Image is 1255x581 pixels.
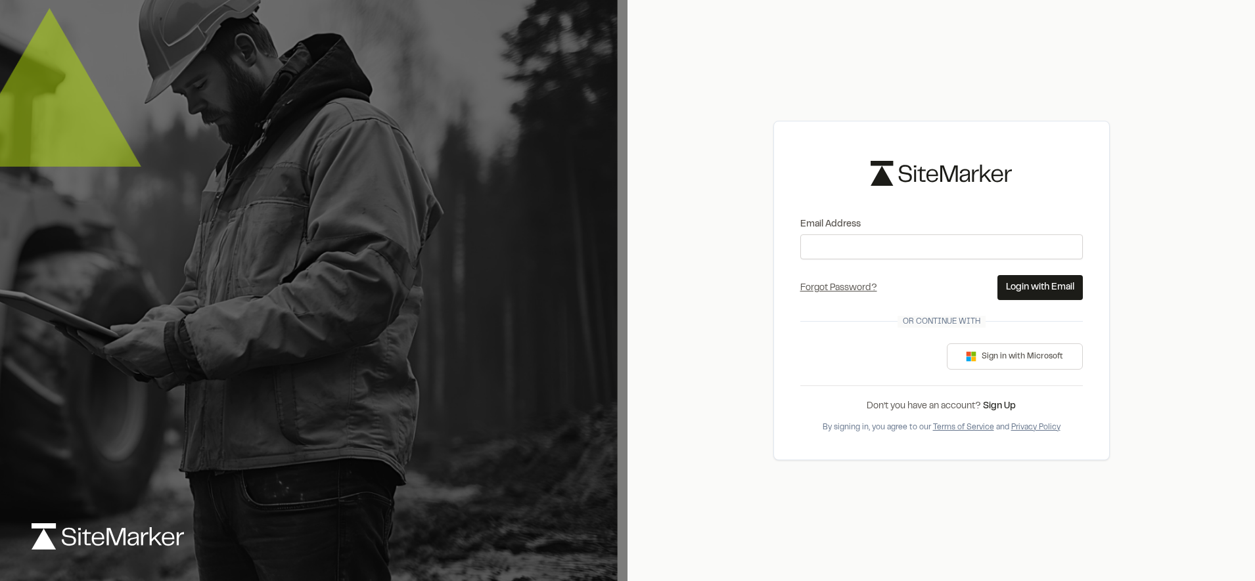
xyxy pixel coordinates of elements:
div: By signing in, you agree to our and [800,421,1083,433]
a: Sign Up [983,402,1016,410]
iframe: Sign in with Google Button [794,342,938,371]
label: Email Address [800,217,1083,232]
button: Login with Email [997,275,1083,300]
img: logo-white-rebrand.svg [32,523,184,549]
button: Privacy Policy [1011,421,1061,433]
button: Terms of Service [933,421,994,433]
img: logo-black-rebrand.svg [871,161,1012,185]
a: Forgot Password? [800,284,877,292]
button: Sign in with Microsoft [947,343,1083,370]
span: Or continue with [898,316,986,328]
div: Don’t you have an account? [800,399,1083,414]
